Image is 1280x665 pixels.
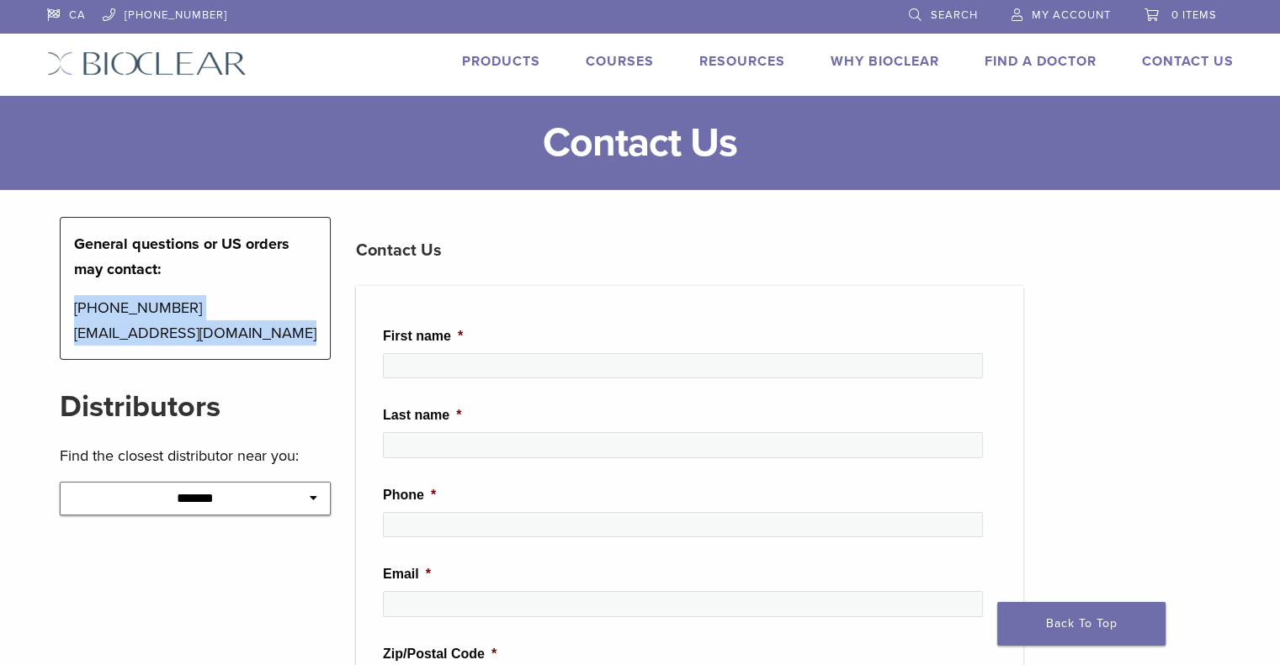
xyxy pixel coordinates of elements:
[383,487,436,504] label: Phone
[1142,53,1234,70] a: Contact Us
[74,235,289,278] strong: General questions or US orders may contact:
[60,387,332,427] h2: Distributors
[831,53,939,70] a: Why Bioclear
[383,646,497,663] label: Zip/Postal Code
[383,566,431,583] label: Email
[1032,8,1111,22] span: My Account
[47,51,247,76] img: Bioclear
[586,53,654,70] a: Courses
[383,407,461,425] label: Last name
[462,53,540,70] a: Products
[74,295,317,346] p: [PHONE_NUMBER] [EMAIL_ADDRESS][DOMAIN_NAME]
[356,230,1023,271] h3: Contact Us
[931,8,978,22] span: Search
[985,53,1097,70] a: Find A Doctor
[1171,8,1217,22] span: 0 items
[699,53,785,70] a: Resources
[997,602,1166,646] a: Back To Top
[60,443,332,468] p: Find the closest distributor near you:
[383,328,463,346] label: First name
